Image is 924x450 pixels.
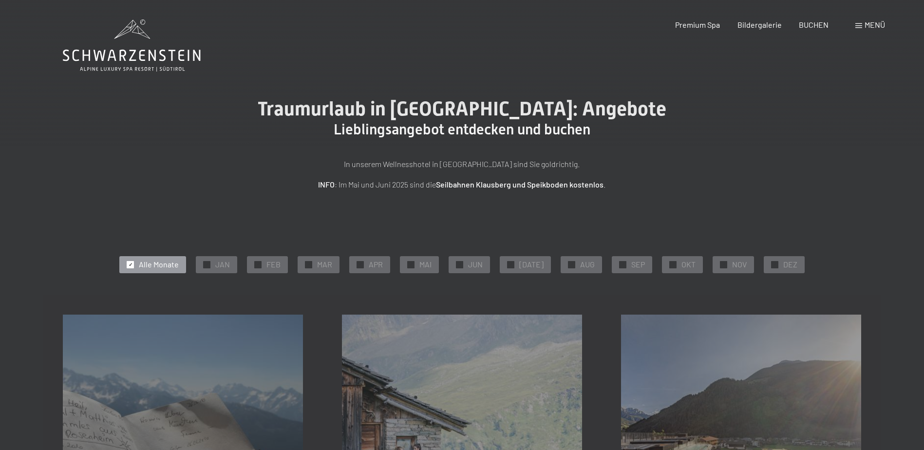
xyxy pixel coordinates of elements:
span: NOV [732,259,747,270]
span: JUN [468,259,483,270]
span: Lieblingsangebot entdecken und buchen [334,121,590,138]
span: ✓ [773,261,777,268]
a: Premium Spa [675,20,720,29]
span: FEB [266,259,281,270]
span: ✓ [129,261,132,268]
span: OKT [681,259,696,270]
span: MAR [317,259,332,270]
p: : Im Mai und Juni 2025 sind die . [219,178,706,191]
a: Bildergalerie [737,20,782,29]
span: ✓ [722,261,726,268]
span: AUG [580,259,595,270]
span: Menü [865,20,885,29]
span: ✓ [509,261,513,268]
span: ✓ [671,261,675,268]
span: MAI [419,259,432,270]
span: ✓ [621,261,625,268]
a: BUCHEN [799,20,829,29]
span: Alle Monate [139,259,179,270]
span: ✓ [409,261,413,268]
span: DEZ [783,259,797,270]
span: ✓ [256,261,260,268]
strong: INFO [318,180,335,189]
span: Traumurlaub in [GEOGRAPHIC_DATA]: Angebote [258,97,666,120]
span: ✓ [205,261,209,268]
span: SEP [631,259,645,270]
p: In unserem Wellnesshotel in [GEOGRAPHIC_DATA] sind Sie goldrichtig. [219,158,706,170]
span: ✓ [358,261,362,268]
span: ✓ [458,261,462,268]
span: JAN [215,259,230,270]
strong: Seilbahnen Klausberg und Speikboden kostenlos [436,180,603,189]
span: APR [369,259,383,270]
span: ✓ [307,261,311,268]
span: ✓ [570,261,574,268]
span: [DATE] [519,259,544,270]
